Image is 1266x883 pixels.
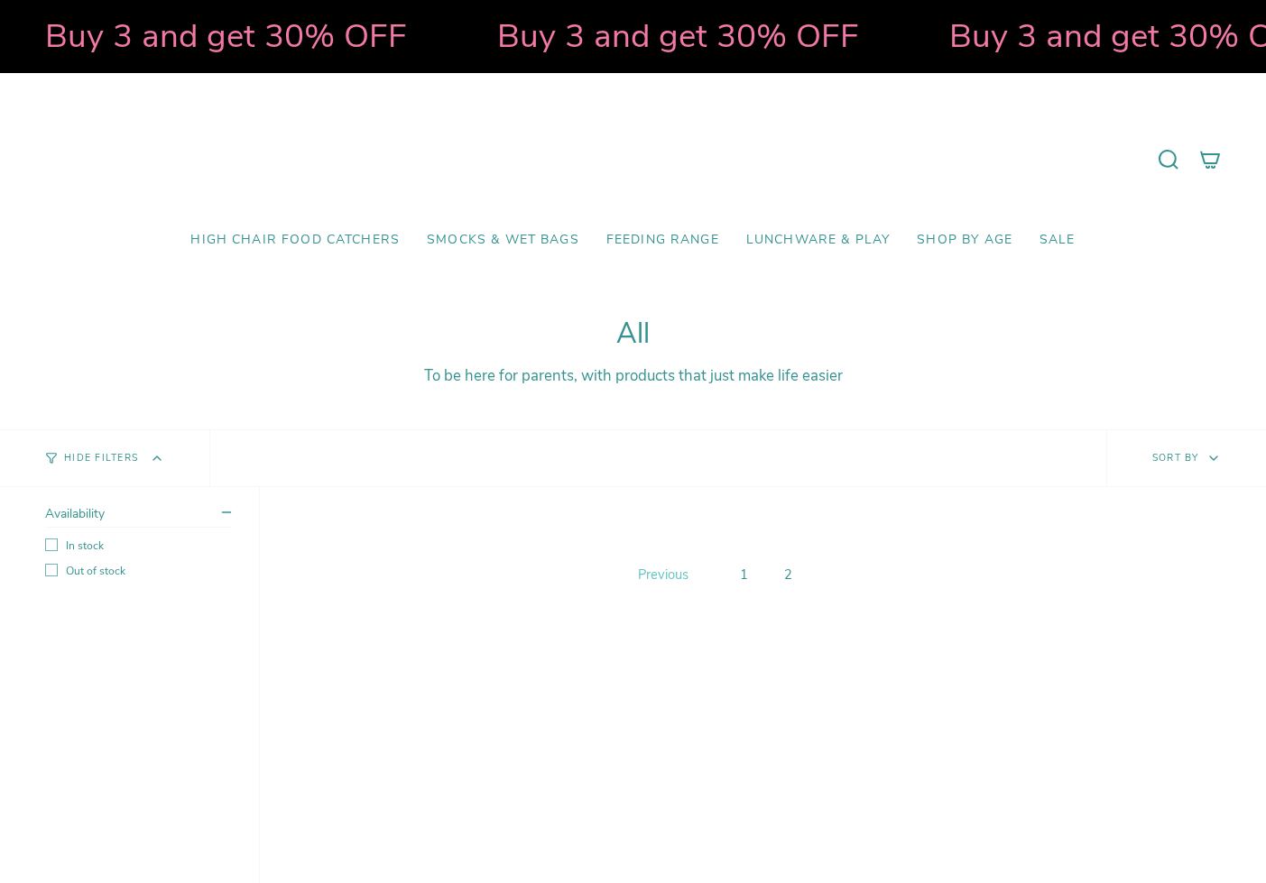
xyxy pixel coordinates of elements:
[1026,219,1089,262] a: SALE
[177,219,413,262] a: High Chair Food Catchers
[64,454,138,464] span: Hide Filters
[491,14,853,59] strong: Buy 3 and get 30% OFF
[733,562,755,587] a: 1
[593,219,733,262] a: Feeding Range
[45,538,231,553] label: In stock
[424,365,843,386] span: To be here for parents, with products that just make life easier
[606,233,719,248] span: Feeding Range
[45,505,105,522] span: Availability
[733,219,903,262] a: Lunchware & Play
[633,561,693,588] a: Previous
[746,233,890,248] span: Lunchware & Play
[903,219,1026,262] a: Shop by Age
[39,14,401,59] strong: Buy 3 and get 30% OFF
[190,233,400,248] span: High Chair Food Catchers
[1106,430,1266,486] button: Sort by
[1152,451,1199,464] span: Sort by
[45,317,1221,351] h1: All
[427,233,579,248] span: Smocks & Wet Bags
[638,566,688,584] span: Previous
[45,505,231,528] summary: Availability
[477,100,789,219] a: Mumma’s Little Helpers
[917,233,1012,248] span: Shop by Age
[1040,233,1076,248] span: SALE
[777,562,799,587] a: 2
[45,564,231,578] label: Out of stock
[413,219,593,262] a: Smocks & Wet Bags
